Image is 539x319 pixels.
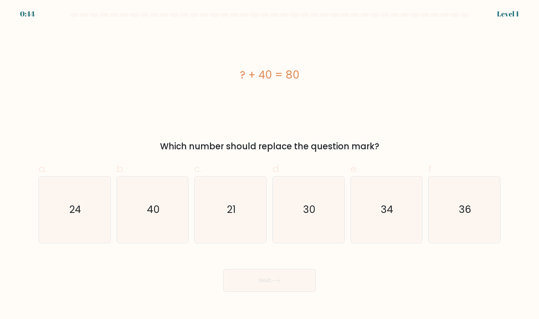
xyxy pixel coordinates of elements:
[303,203,315,216] text: 30
[69,203,81,216] text: 24
[43,140,496,153] div: Which number should replace the question mark?
[272,162,281,176] span: d.
[381,203,393,216] text: 34
[223,269,316,292] button: Next
[147,203,160,216] text: 40
[227,203,236,216] text: 21
[38,162,47,176] span: a.
[20,9,35,19] div: 0:44
[38,67,500,83] div: ? + 40 = 80
[194,162,202,176] span: c.
[117,162,125,176] span: b.
[350,162,358,176] span: e.
[497,9,519,19] div: Level 1
[428,162,433,176] span: f.
[459,203,471,216] text: 36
